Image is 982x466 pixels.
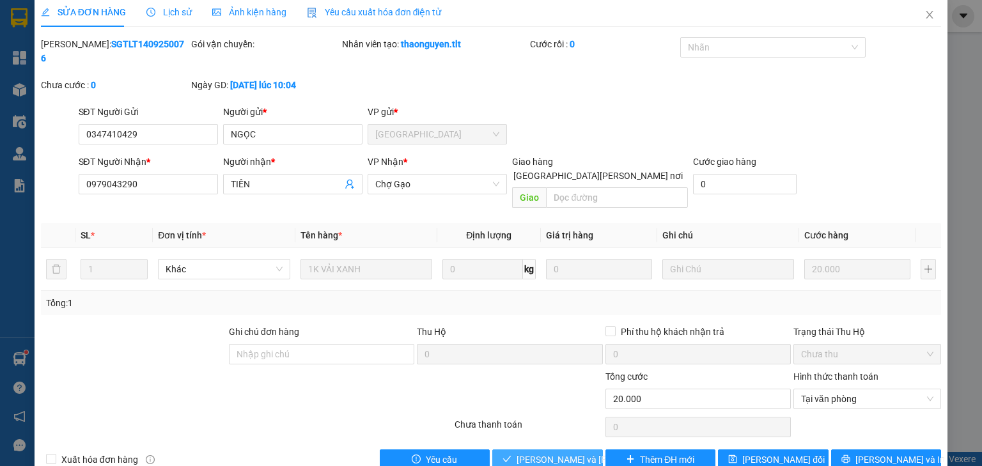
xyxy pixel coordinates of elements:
div: Người gửi [223,105,362,119]
input: Ghi chú đơn hàng [229,344,414,364]
div: Người nhận [223,155,362,169]
span: Giá trị hàng [546,230,593,240]
span: VP Nhận [368,157,403,167]
span: kg [523,259,536,279]
div: VP gửi [368,105,507,119]
label: Cước giao hàng [693,157,756,167]
span: Đơn vị tính [158,230,206,240]
span: [GEOGRAPHIC_DATA][PERSON_NAME] nơi [508,169,688,183]
input: Ghi Chú [662,259,794,279]
span: Tổng cước [605,371,648,382]
span: Khác [166,260,282,279]
label: Ghi chú đơn hàng [229,327,299,337]
span: Thu Hộ [417,327,446,337]
input: Cước giao hàng [693,174,797,194]
button: plus [921,259,936,279]
span: Tên hàng [300,230,342,240]
b: SGTLT1409250076 [41,39,184,63]
span: plus [626,454,635,465]
span: Cước hàng [804,230,848,240]
span: Sài Gòn [375,125,499,144]
div: Chợ Gạo [7,91,284,125]
b: [DATE] lúc 10:04 [230,80,296,90]
b: thaonguyen.tlt [401,39,461,49]
span: Phí thu hộ khách nhận trả [616,325,729,339]
span: Chợ Gạo [375,175,499,194]
input: 0 [804,259,910,279]
div: Tổng: 1 [46,296,380,310]
span: check [503,454,511,465]
span: clock-circle [146,8,155,17]
span: SL [81,230,91,240]
div: Gói vận chuyển: [191,37,339,51]
div: SĐT Người Gửi [79,105,218,119]
span: SỬA ĐƠN HÀNG [41,7,126,17]
th: Ghi chú [657,223,799,248]
span: Giao [512,187,546,208]
span: user-add [345,179,355,189]
span: Yêu cầu xuất hóa đơn điện tử [307,7,442,17]
span: Ảnh kiện hàng [212,7,286,17]
input: VD: Bàn, Ghế [300,259,432,279]
span: save [728,454,737,465]
div: SĐT Người Nhận [79,155,218,169]
input: 0 [546,259,652,279]
div: [PERSON_NAME]: [41,37,189,65]
span: close [924,10,935,20]
span: edit [41,8,50,17]
span: Giao hàng [512,157,553,167]
img: icon [307,8,317,18]
span: printer [841,454,850,465]
div: Ngày GD: [191,78,339,92]
b: 0 [91,80,96,90]
div: Cước rồi : [530,37,678,51]
span: Lịch sử [146,7,192,17]
span: Tại văn phòng [801,389,933,408]
label: Hình thức thanh toán [793,371,878,382]
span: Định lượng [466,230,511,240]
span: Chưa thu [801,345,933,364]
div: Nhân viên tạo: [342,37,527,51]
div: Chưa cước : [41,78,189,92]
text: CGTLT1409250067 [59,61,233,83]
button: delete [46,259,66,279]
div: Trạng thái Thu Hộ [793,325,941,339]
span: exclamation-circle [412,454,421,465]
span: info-circle [146,455,155,464]
span: picture [212,8,221,17]
input: Dọc đường [546,187,688,208]
div: Chưa thanh toán [453,417,604,440]
b: 0 [570,39,575,49]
